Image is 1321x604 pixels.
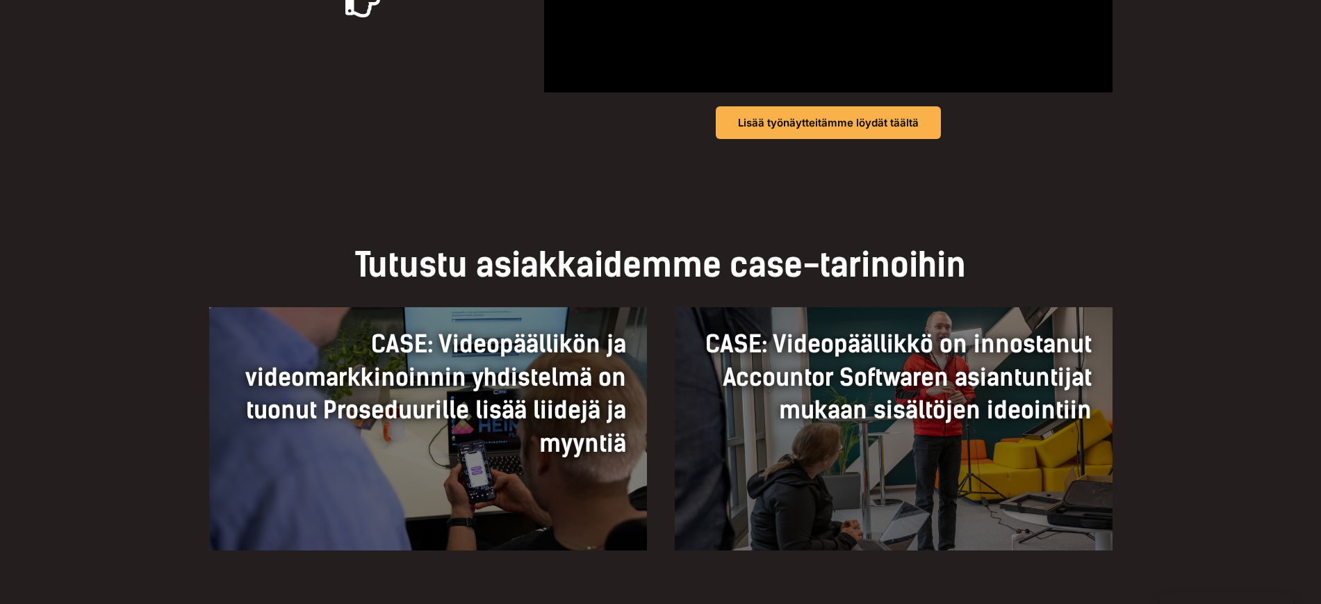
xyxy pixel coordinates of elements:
[716,106,941,139] a: Lisää työnäytteitämme löydät täältä
[675,307,1113,550] a: CASE: Videopäällikkö on innostanut Accountor Softwaren asiantuntijat mukaan sisältöjen ideointiin
[230,328,626,460] h3: CASE: Videopäällikön ja videomarkkinoinnin yhdistelmä on tuonut Proseduurille lisää liidejä ja my...
[209,307,647,550] a: CASE: Videopäällikön ja videomarkkinoinnin yhdistelmä on tuonut Proseduurille lisää liidejä ja my...
[696,328,1092,427] h3: CASE: Videopäällikkö on innostanut Accountor Softwaren asiantuntijat mukaan sisältöjen ideointiin
[738,117,919,128] span: Lisää työnäytteitämme löydät täältä
[209,243,1113,286] h2: Tutustu asiakkaidemme case-tarinoihin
